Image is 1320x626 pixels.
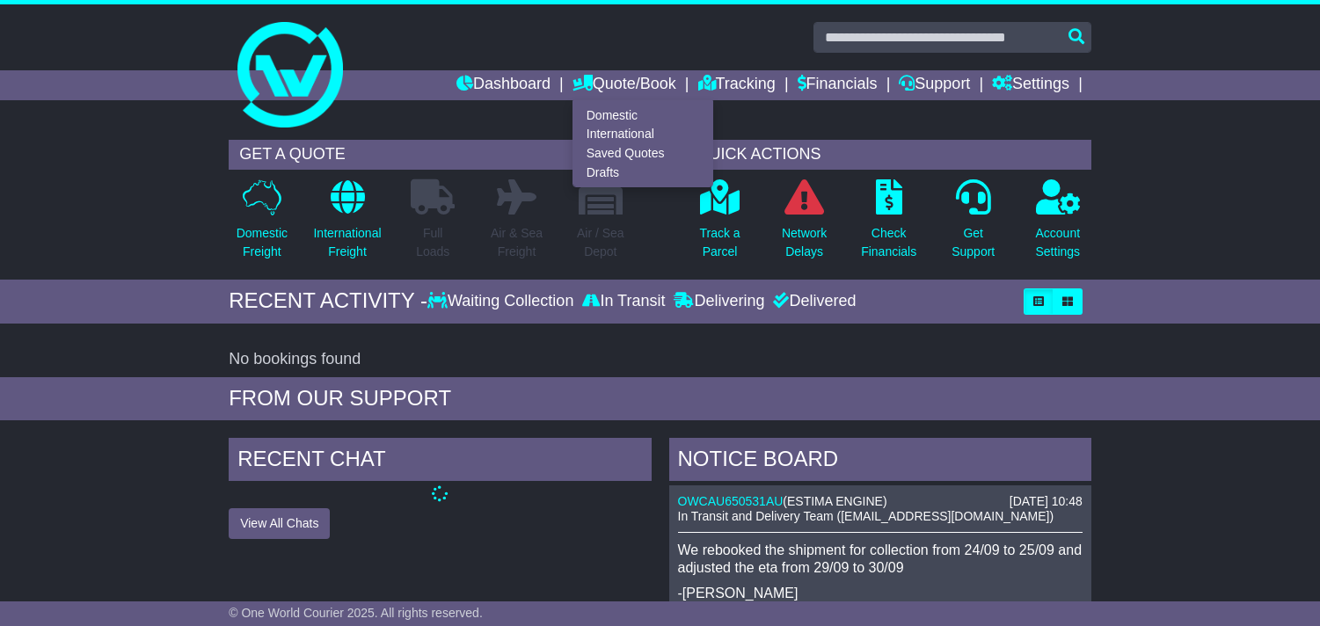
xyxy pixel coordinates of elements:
[951,178,995,271] a: GetSupport
[952,224,995,261] p: Get Support
[456,70,551,100] a: Dashboard
[782,224,827,261] p: Network Delays
[573,144,712,164] a: Saved Quotes
[411,224,455,261] p: Full Loads
[1035,224,1080,261] p: Account Settings
[860,178,917,271] a: CheckFinancials
[573,163,712,182] a: Drafts
[669,292,769,311] div: Delivering
[229,350,1091,369] div: No bookings found
[669,438,1091,485] div: NOTICE BOARD
[491,224,543,261] p: Air & Sea Freight
[992,70,1069,100] a: Settings
[572,100,713,187] div: Quote/Book
[678,585,1083,601] p: -[PERSON_NAME]
[312,178,382,271] a: InternationalFreight
[229,140,633,170] div: GET A QUOTE
[769,292,856,311] div: Delivered
[578,292,669,311] div: In Transit
[229,288,427,314] div: RECENT ACTIVITY -
[577,224,624,261] p: Air / Sea Depot
[687,140,1091,170] div: QUICK ACTIONS
[572,70,676,100] a: Quote/Book
[678,542,1083,575] p: We rebooked the shipment for collection from 24/09 to 25/09 and adjusted the eta from 29/09 to 30/09
[427,292,578,311] div: Waiting Collection
[1010,494,1083,509] div: [DATE] 10:48
[698,70,776,100] a: Tracking
[313,224,381,261] p: International Freight
[1034,178,1081,271] a: AccountSettings
[229,438,651,485] div: RECENT CHAT
[229,606,483,620] span: © One World Courier 2025. All rights reserved.
[699,224,740,261] p: Track a Parcel
[861,224,916,261] p: Check Financials
[678,494,1083,509] div: ( )
[236,178,288,271] a: DomesticFreight
[698,178,740,271] a: Track aParcel
[781,178,828,271] a: NetworkDelays
[678,494,784,508] a: OWCAU650531AU
[899,70,970,100] a: Support
[573,106,712,125] a: Domestic
[678,509,1054,523] span: In Transit and Delivery Team ([EMAIL_ADDRESS][DOMAIN_NAME])
[787,494,883,508] span: ESTIMA ENGINE
[229,386,1091,411] div: FROM OUR SUPPORT
[573,125,712,144] a: International
[229,508,330,539] button: View All Chats
[798,70,878,100] a: Financials
[237,224,288,261] p: Domestic Freight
